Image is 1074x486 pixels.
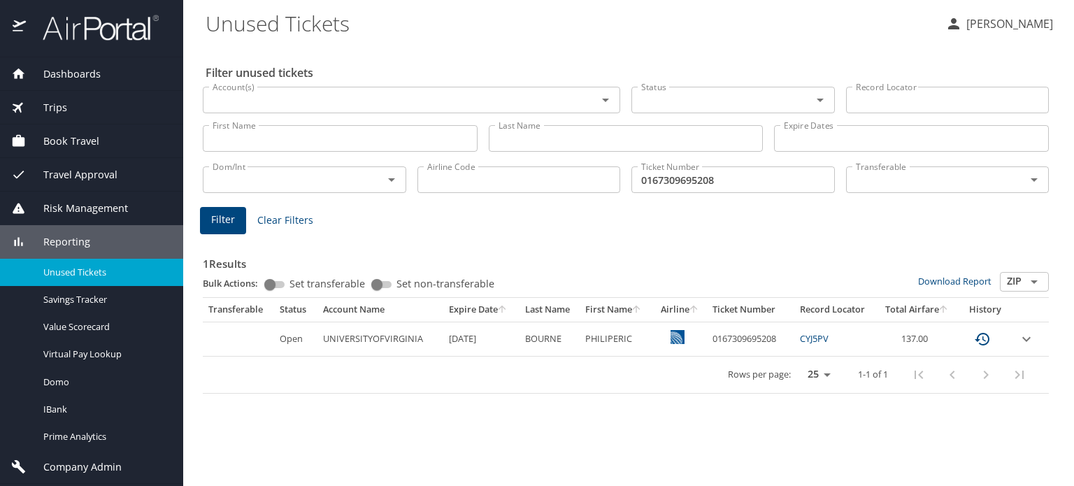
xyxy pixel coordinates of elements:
[707,298,794,322] th: Ticket Number
[26,234,90,250] span: Reporting
[203,248,1049,272] h3: 1 Results
[498,306,508,315] button: sort
[26,201,128,216] span: Risk Management
[203,277,269,290] p: Bulk Actions:
[200,207,246,234] button: Filter
[26,167,117,183] span: Travel Approval
[43,320,166,334] span: Value Scorecard
[800,332,829,345] a: CYJ5PV
[203,298,1049,394] table: custom pagination table
[858,370,888,379] p: 1-1 of 1
[211,211,235,229] span: Filter
[707,322,794,356] td: 0167309695208
[580,322,653,356] td: PHILIPERIC
[520,322,580,356] td: BOURNE
[26,100,67,115] span: Trips
[1024,272,1044,292] button: Open
[877,298,958,322] th: Total Airfare
[443,298,519,322] th: Expire Date
[252,208,319,234] button: Clear Filters
[940,11,1059,36] button: [PERSON_NAME]
[596,90,615,110] button: Open
[26,66,101,82] span: Dashboards
[43,293,166,306] span: Savings Tracker
[43,430,166,443] span: Prime Analytics
[653,298,707,322] th: Airline
[13,14,27,41] img: icon-airportal.png
[317,322,444,356] td: UNIVERSITYOFVIRGINIA
[43,403,166,416] span: IBank
[274,322,317,356] td: Open
[1018,331,1035,348] button: expand row
[1024,170,1044,190] button: Open
[27,14,159,41] img: airportal-logo.png
[317,298,444,322] th: Account Name
[958,298,1012,322] th: History
[810,90,830,110] button: Open
[382,170,401,190] button: Open
[689,306,699,315] button: sort
[43,266,166,279] span: Unused Tickets
[206,1,934,45] h1: Unused Tickets
[43,348,166,361] span: Virtual Pay Lookup
[728,370,791,379] p: Rows per page:
[632,306,642,315] button: sort
[794,298,877,322] th: Record Locator
[43,376,166,389] span: Domo
[877,322,958,356] td: 137.00
[520,298,580,322] th: Last Name
[580,298,653,322] th: First Name
[208,303,268,316] div: Transferable
[396,279,494,289] span: Set non-transferable
[289,279,365,289] span: Set transferable
[26,459,122,475] span: Company Admin
[443,322,519,356] td: [DATE]
[962,15,1053,32] p: [PERSON_NAME]
[26,134,99,149] span: Book Travel
[918,275,991,287] a: Download Report
[206,62,1052,84] h2: Filter unused tickets
[257,212,313,229] span: Clear Filters
[796,364,836,385] select: rows per page
[939,306,949,315] button: sort
[671,330,685,344] img: United Airlines
[274,298,317,322] th: Status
